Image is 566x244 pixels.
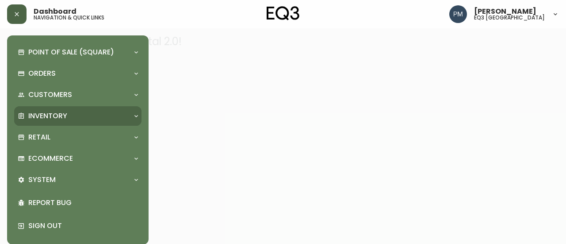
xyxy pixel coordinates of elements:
div: Orders [14,64,141,83]
span: [PERSON_NAME] [474,8,536,15]
p: Report Bug [28,198,138,208]
span: Dashboard [34,8,76,15]
div: Inventory [14,106,141,126]
div: Sign Out [14,214,141,237]
p: Customers [28,90,72,100]
h5: eq3 [GEOGRAPHIC_DATA] [474,15,545,20]
img: 0a7c5790205149dfd4c0ba0a3a48f705 [449,5,467,23]
p: Point of Sale (Square) [28,47,114,57]
div: System [14,170,141,190]
img: logo [267,6,299,20]
div: Retail [14,128,141,147]
p: Ecommerce [28,154,73,163]
div: Point of Sale (Square) [14,43,141,62]
h5: navigation & quick links [34,15,104,20]
p: Orders [28,69,56,78]
div: Report Bug [14,191,141,214]
div: Ecommerce [14,149,141,168]
p: Retail [28,132,50,142]
p: System [28,175,56,185]
div: Customers [14,85,141,105]
p: Sign Out [28,221,138,231]
p: Inventory [28,111,67,121]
